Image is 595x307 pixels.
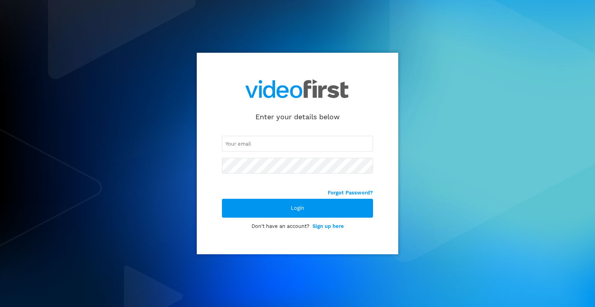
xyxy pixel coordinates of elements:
div: Enter your details below [255,113,340,120]
a: Sign up here [312,223,344,229]
div: Don't have an account? [251,224,344,229]
span: Login [291,206,304,211]
a: Forgot Password? [328,190,373,196]
input: Your email [222,136,373,152]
